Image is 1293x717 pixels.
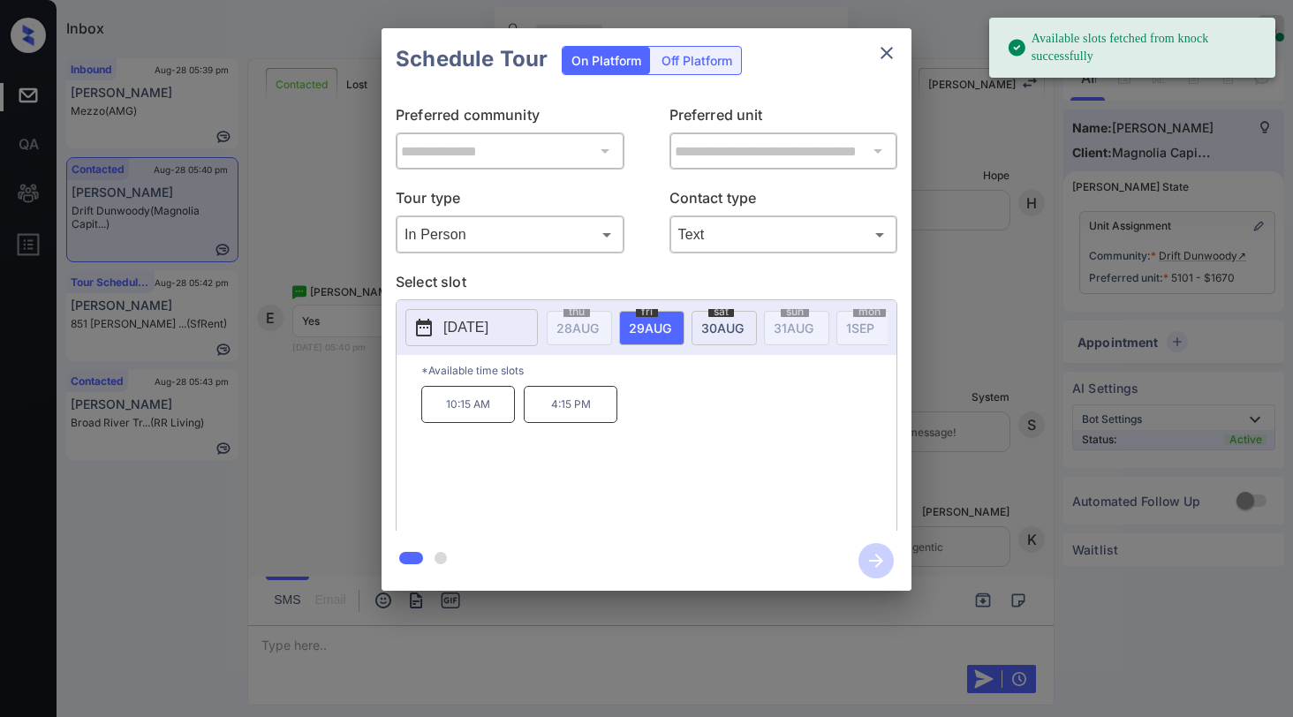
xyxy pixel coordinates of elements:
p: 4:15 PM [524,386,617,423]
div: On Platform [563,47,650,74]
p: 10:15 AM [421,386,515,423]
p: Select slot [396,271,897,299]
p: Tour type [396,187,624,215]
h2: Schedule Tour [382,28,562,90]
button: close [869,35,904,71]
span: sat [708,306,734,317]
div: Off Platform [653,47,741,74]
div: In Person [400,220,620,249]
span: 30 AUG [701,321,744,336]
p: Preferred unit [669,104,898,132]
button: btn-next [848,538,904,584]
button: [DATE] [405,309,538,346]
span: fri [636,306,658,317]
p: Contact type [669,187,898,215]
div: Available slots fetched from knock successfully [1007,23,1261,72]
p: Preferred community [396,104,624,132]
p: [DATE] [443,317,488,338]
div: Text [674,220,894,249]
div: date-select [619,311,684,345]
p: *Available time slots [421,355,896,386]
span: 29 AUG [629,321,671,336]
div: date-select [692,311,757,345]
